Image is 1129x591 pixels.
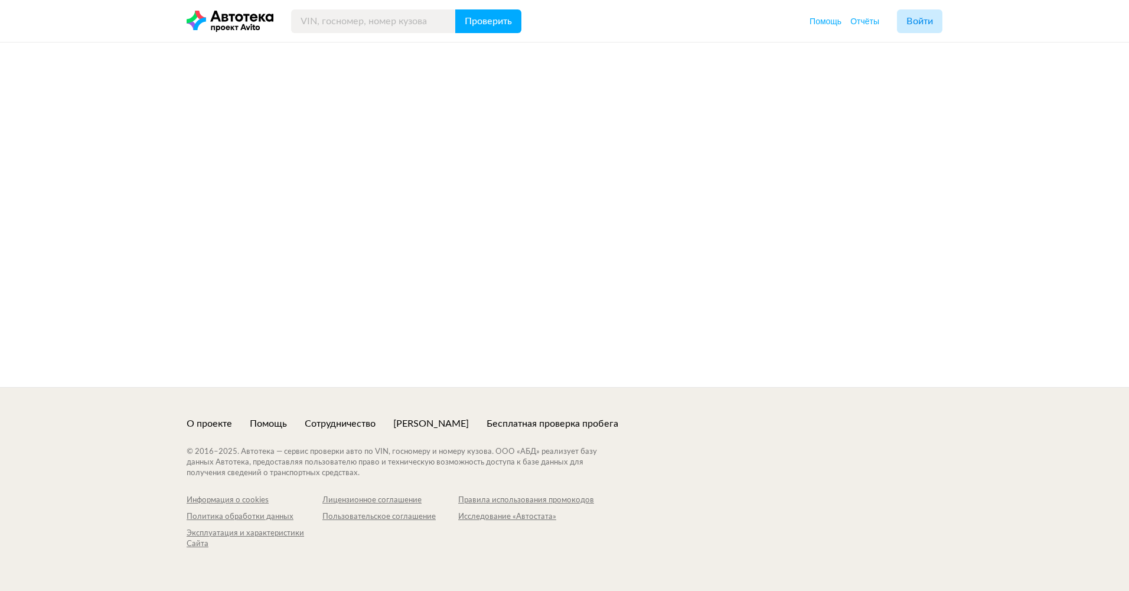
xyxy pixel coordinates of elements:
a: Пользовательское соглашение [322,512,458,522]
div: © 2016– 2025 . Автотека — сервис проверки авто по VIN, госномеру и номеру кузова. ООО «АБД» реали... [187,447,621,479]
a: Помощь [250,417,287,430]
a: Лицензионное соглашение [322,495,458,506]
a: О проекте [187,417,232,430]
a: Исследование «Автостата» [458,512,594,522]
button: Проверить [455,9,521,33]
a: Отчёты [850,15,879,27]
a: Правила использования промокодов [458,495,594,506]
span: Войти [906,17,933,26]
a: [PERSON_NAME] [393,417,469,430]
button: Войти [897,9,942,33]
a: Политика обработки данных [187,512,322,522]
a: Бесплатная проверка пробега [487,417,618,430]
span: Отчёты [850,17,879,26]
input: VIN, госномер, номер кузова [291,9,456,33]
a: Информация о cookies [187,495,322,506]
a: Сотрудничество [305,417,376,430]
span: Помощь [810,17,841,26]
a: Помощь [810,15,841,27]
span: Проверить [465,17,512,26]
a: Эксплуатация и характеристики Сайта [187,528,322,550]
